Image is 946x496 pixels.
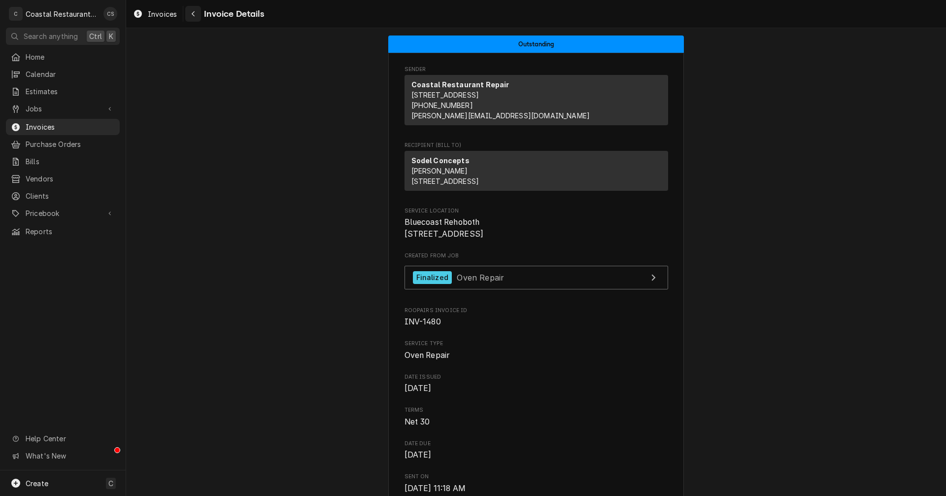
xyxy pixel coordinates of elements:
[26,156,115,167] span: Bills
[411,167,479,185] span: [PERSON_NAME] [STREET_ADDRESS]
[405,351,450,360] span: Oven Repair
[405,384,432,393] span: [DATE]
[405,307,668,315] span: Roopairs Invoice ID
[6,188,120,204] a: Clients
[26,86,115,97] span: Estimates
[26,226,115,237] span: Reports
[405,350,668,361] span: Service Type
[405,142,668,149] span: Recipient (Bill To)
[405,217,484,239] span: Bluecoast Rehoboth [STREET_ADDRESS]
[24,31,78,41] span: Search anything
[6,223,120,240] a: Reports
[108,478,113,489] span: C
[518,41,554,47] span: Outstanding
[411,101,473,109] a: [PHONE_NUMBER]
[6,101,120,117] a: Go to Jobs
[411,111,590,120] a: [PERSON_NAME][EMAIL_ADDRESS][DOMAIN_NAME]
[405,216,668,240] span: Service Location
[405,373,668,381] span: Date Issued
[26,451,114,461] span: What's New
[89,31,102,41] span: Ctrl
[405,440,668,448] span: Date Due
[405,406,668,427] div: Terms
[405,151,668,195] div: Recipient (Bill To)
[405,484,466,493] span: [DATE] 11:18 AM
[405,440,668,461] div: Date Due
[26,139,115,149] span: Purchase Orders
[405,473,668,481] span: Sent On
[129,6,181,22] a: Invoices
[405,307,668,328] div: Roopairs Invoice ID
[405,66,668,73] span: Sender
[26,433,114,444] span: Help Center
[109,31,113,41] span: K
[405,383,668,394] span: Date Issued
[405,317,441,326] span: INV-1480
[405,340,668,361] div: Service Type
[405,75,668,129] div: Sender
[411,80,509,89] strong: Coastal Restaurant Repair
[405,252,668,260] span: Created From Job
[26,9,98,19] div: Coastal Restaurant Repair
[6,153,120,170] a: Bills
[405,417,430,426] span: Net 30
[405,473,668,494] div: Sent On
[26,174,115,184] span: Vendors
[6,83,120,100] a: Estimates
[413,271,452,284] div: Finalized
[405,340,668,348] span: Service Type
[185,6,201,22] button: Navigate back
[26,191,115,201] span: Clients
[9,7,23,21] div: Coastal Restaurant Repair's Avatar
[405,406,668,414] span: Terms
[6,205,120,221] a: Go to Pricebook
[405,483,668,495] span: Sent On
[405,207,668,240] div: Service Location
[6,49,120,65] a: Home
[26,69,115,79] span: Calendar
[405,75,668,125] div: Sender
[405,151,668,191] div: Recipient (Bill To)
[148,9,177,19] span: Invoices
[405,142,668,195] div: Invoice Recipient
[6,136,120,152] a: Purchase Orders
[26,122,115,132] span: Invoices
[6,171,120,187] a: Vendors
[405,316,668,328] span: Roopairs Invoice ID
[411,156,470,165] strong: Sodel Concepts
[6,448,120,464] a: Go to What's New
[405,252,668,294] div: Created From Job
[6,430,120,447] a: Go to Help Center
[388,35,684,53] div: Status
[9,7,23,21] div: C
[6,28,120,45] button: Search anythingCtrlK
[26,104,100,114] span: Jobs
[405,450,432,460] span: [DATE]
[405,266,668,290] a: View Job
[405,66,668,130] div: Invoice Sender
[6,119,120,135] a: Invoices
[26,52,115,62] span: Home
[405,416,668,428] span: Terms
[6,66,120,82] a: Calendar
[405,449,668,461] span: Date Due
[26,479,48,488] span: Create
[26,208,100,218] span: Pricebook
[103,7,117,21] div: CS
[411,91,479,99] span: [STREET_ADDRESS]
[405,207,668,215] span: Service Location
[201,7,264,21] span: Invoice Details
[405,373,668,394] div: Date Issued
[457,272,504,282] span: Oven Repair
[103,7,117,21] div: Chris Sockriter's Avatar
